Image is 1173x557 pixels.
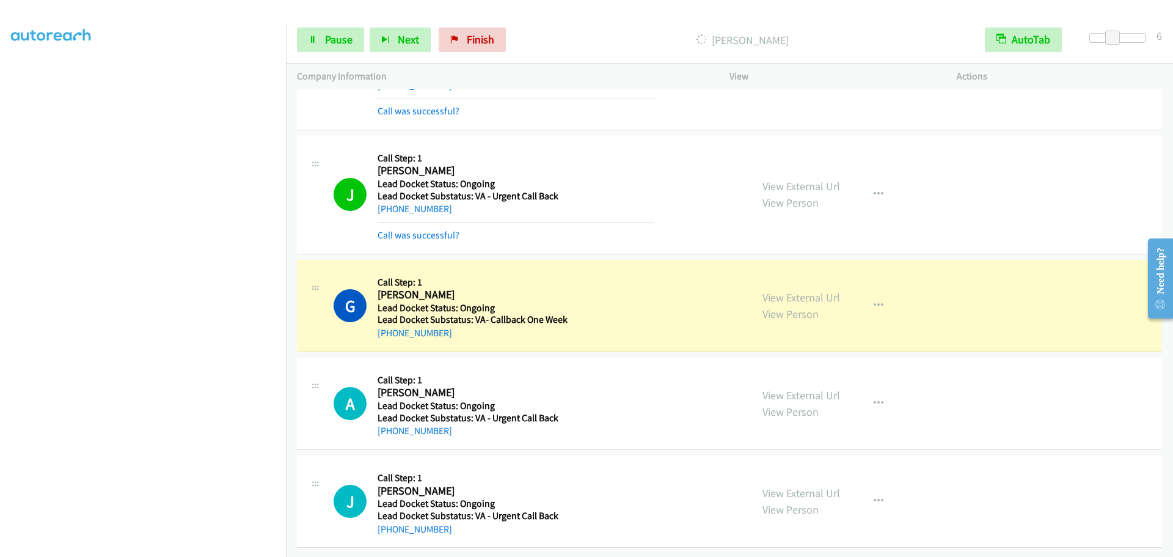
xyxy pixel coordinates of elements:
h5: Call Step: 1 [378,152,654,164]
a: View External Url [762,290,840,304]
h5: Lead Docket Status: Ongoing [378,400,558,412]
p: Actions [957,69,1162,84]
a: [PHONE_NUMBER] [378,425,452,437]
a: View Person [762,503,819,517]
h5: Call Step: 1 [378,374,558,386]
h2: [PERSON_NAME] [378,164,654,178]
h2: [PERSON_NAME] [378,386,558,400]
h5: Call Step: 1 [378,472,558,484]
h1: J [334,485,367,518]
p: [PERSON_NAME] [522,32,963,48]
h5: Lead Docket Status: Ongoing [378,178,654,190]
h1: A [334,387,367,420]
h2: [PERSON_NAME] [378,484,558,498]
iframe: Resource Center [1138,230,1173,327]
h1: G [334,289,367,322]
a: View Person [762,405,819,419]
span: Finish [467,32,494,46]
p: Company Information [297,69,707,84]
a: [PHONE_NUMBER] [378,523,452,535]
h5: Lead Docket Substatus: VA - Urgent Call Back [378,190,654,202]
h5: Call Step: 1 [378,276,568,289]
a: Finish [439,28,506,52]
button: AutoTab [985,28,1062,52]
div: The call is yet to be attempted [334,387,367,420]
a: Pause [297,28,364,52]
a: View Person [762,196,819,210]
p: View [729,69,935,84]
span: Pause [325,32,353,46]
h5: Lead Docket Substatus: VA - Urgent Call Back [378,510,558,522]
a: Call was successful? [378,105,459,117]
button: Next [370,28,431,52]
h5: Lead Docket Substatus: VA- Callback One Week [378,314,568,326]
a: [PHONE_NUMBER] [378,79,452,91]
a: [PHONE_NUMBER] [378,327,452,339]
span: Next [398,32,419,46]
a: View Person [762,307,819,321]
a: Call was successful? [378,229,459,241]
h2: [PERSON_NAME] [378,288,568,302]
div: The call is yet to be attempted [334,485,367,518]
h5: Lead Docket Substatus: VA - Urgent Call Back [378,412,558,424]
a: View External Url [762,388,840,402]
h1: J [334,178,367,211]
a: [PHONE_NUMBER] [378,203,452,215]
h5: Lead Docket Status: Ongoing [378,302,568,314]
h5: Lead Docket Status: Ongoing [378,498,558,510]
a: View External Url [762,486,840,500]
div: 6 [1157,28,1162,44]
a: View External Url [762,179,840,193]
